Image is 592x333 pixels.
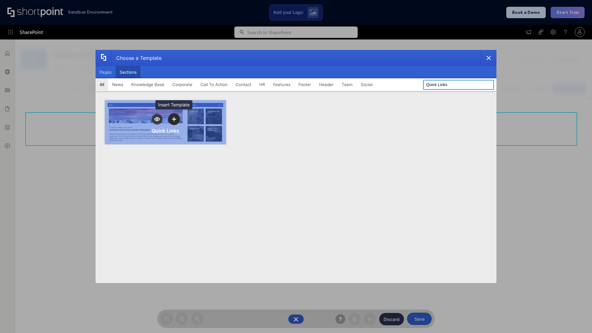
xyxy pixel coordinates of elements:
button: Footer [294,78,315,91]
button: All [96,78,108,91]
input: Search [423,80,494,90]
iframe: Chat Widget [561,303,592,333]
button: Pages [96,66,116,78]
div: template selector [96,50,496,283]
button: Social [357,78,376,91]
button: HR [255,78,269,91]
div: Quick Links [152,128,179,134]
button: Header [315,78,338,91]
button: Features [269,78,294,91]
button: News [108,78,127,91]
button: Sections [116,66,141,78]
div: Choose a Template [111,50,162,66]
button: Team [338,78,357,91]
button: Knowledge Base [127,78,168,91]
button: Call To Action [196,78,232,91]
button: Corporate [168,78,196,91]
button: Contact [232,78,255,91]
